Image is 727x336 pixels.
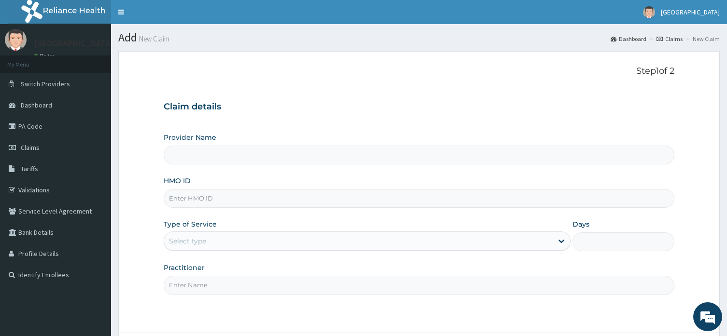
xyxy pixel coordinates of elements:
[643,6,655,18] img: User Image
[137,35,169,42] small: New Claim
[164,219,217,229] label: Type of Service
[5,29,27,51] img: User Image
[169,236,206,246] div: Select type
[657,35,683,43] a: Claims
[118,31,720,44] h1: Add
[21,164,38,173] span: Tariffs
[164,276,674,295] input: Enter Name
[164,189,674,208] input: Enter HMO ID
[21,80,70,88] span: Switch Providers
[34,39,113,48] p: [GEOGRAPHIC_DATA]
[661,8,720,16] span: [GEOGRAPHIC_DATA]
[164,263,205,272] label: Practitioner
[21,143,40,152] span: Claims
[164,176,191,186] label: HMO ID
[21,101,52,109] span: Dashboard
[164,66,674,77] p: Step 1 of 2
[611,35,646,43] a: Dashboard
[164,102,674,112] h3: Claim details
[684,35,720,43] li: New Claim
[34,53,57,59] a: Online
[164,133,216,142] label: Provider Name
[573,219,589,229] label: Days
